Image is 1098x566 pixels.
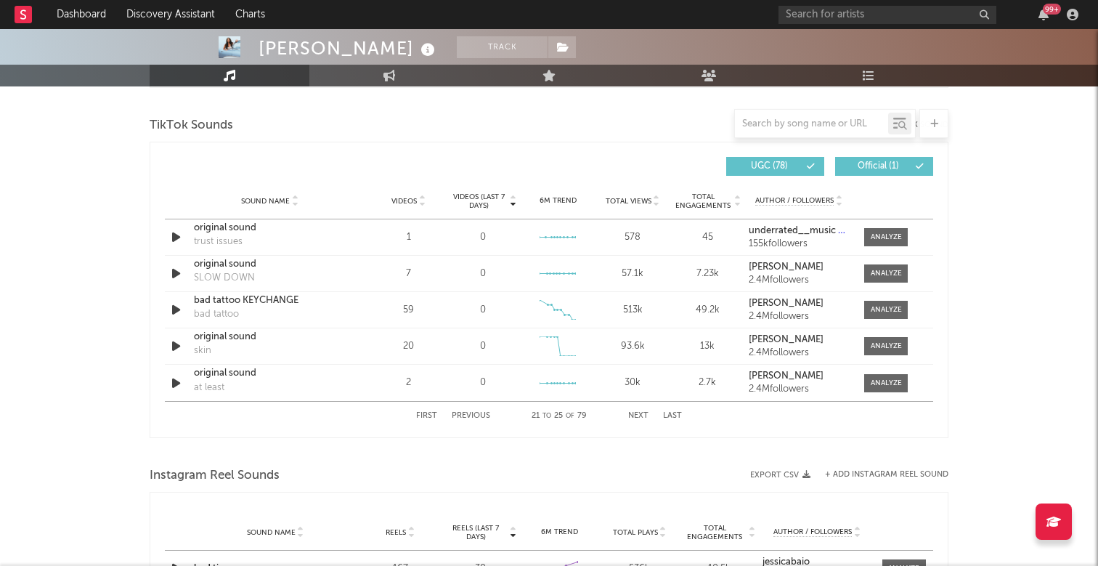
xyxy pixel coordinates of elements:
span: Author / Followers [755,196,834,206]
a: [PERSON_NAME] [749,262,850,272]
div: 513k [599,303,667,318]
div: bad tattoo [194,307,239,322]
div: 45 [674,230,741,245]
span: Instagram Reel Sounds [150,467,280,485]
div: 93.6k [599,339,667,354]
a: [PERSON_NAME] [749,299,850,309]
a: original sound [194,330,346,344]
div: 7.23k [674,267,741,281]
strong: [PERSON_NAME] [749,371,823,381]
button: 99+ [1038,9,1049,20]
button: Last [663,412,682,420]
span: Reels (last 7 days) [444,524,508,541]
a: original sound [194,221,346,235]
div: 7 [375,267,442,281]
button: UGC(78) [726,157,824,176]
div: 59 [375,303,442,318]
div: 49.2k [674,303,741,318]
div: 0 [480,267,486,281]
a: [PERSON_NAME] [749,371,850,381]
span: to [542,413,551,419]
div: + Add Instagram Reel Sound [810,471,948,479]
div: 57.1k [599,267,667,281]
div: 20 [375,339,442,354]
strong: underrated__music 🫂🖤 [749,226,861,235]
span: Total Views [606,197,651,206]
span: Total Plays [613,528,658,537]
div: at least [194,381,224,395]
button: + Add Instagram Reel Sound [825,471,948,479]
span: of [566,413,574,419]
div: [PERSON_NAME] [259,36,439,60]
span: Videos (last 7 days) [450,193,508,210]
div: 578 [599,230,667,245]
div: 6M Trend [524,527,596,538]
div: 21 25 79 [519,408,599,425]
strong: [PERSON_NAME] [749,299,823,308]
div: 2 [375,376,442,390]
div: 13k [674,339,741,354]
strong: [PERSON_NAME] [749,335,823,344]
button: Previous [452,412,490,420]
span: Official ( 1 ) [845,162,911,171]
a: original sound [194,366,346,381]
div: 0 [480,230,486,245]
span: UGC ( 78 ) [736,162,802,171]
div: skin [194,344,211,358]
div: 155k followers [749,239,850,249]
div: 30k [599,376,667,390]
div: 2.4M followers [749,312,850,322]
span: Reels [386,528,406,537]
div: 0 [480,303,486,318]
a: original sound [194,257,346,272]
button: Next [628,412,648,420]
button: First [416,412,437,420]
div: 1 [375,230,442,245]
button: Official(1) [835,157,933,176]
input: Search by song name or URL [735,118,888,130]
span: Total Engagements [674,193,733,210]
span: Sound Name [247,528,296,537]
div: 0 [480,339,486,354]
button: Export CSV [750,471,810,480]
div: 0 [480,376,486,390]
div: trust issues [194,235,243,249]
div: 99 + [1043,4,1061,15]
div: 2.7k [674,376,741,390]
span: Sound Name [241,197,290,206]
span: Videos [391,197,417,206]
strong: [PERSON_NAME] [749,262,823,272]
div: 2.4M followers [749,384,850,395]
div: 2.4M followers [749,348,850,358]
a: underrated__music 🫂🖤 [749,226,850,236]
span: Total Engagements [683,524,747,541]
div: 6M Trend [524,195,592,206]
div: SLOW DOWN [194,271,255,286]
div: 2.4M followers [749,275,850,286]
button: Track [457,36,548,58]
a: [PERSON_NAME] [749,335,850,345]
a: bad tattoo KEYCHANGE [194,294,346,308]
span: Author / Followers [773,527,852,537]
input: Search for artists [778,6,996,24]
